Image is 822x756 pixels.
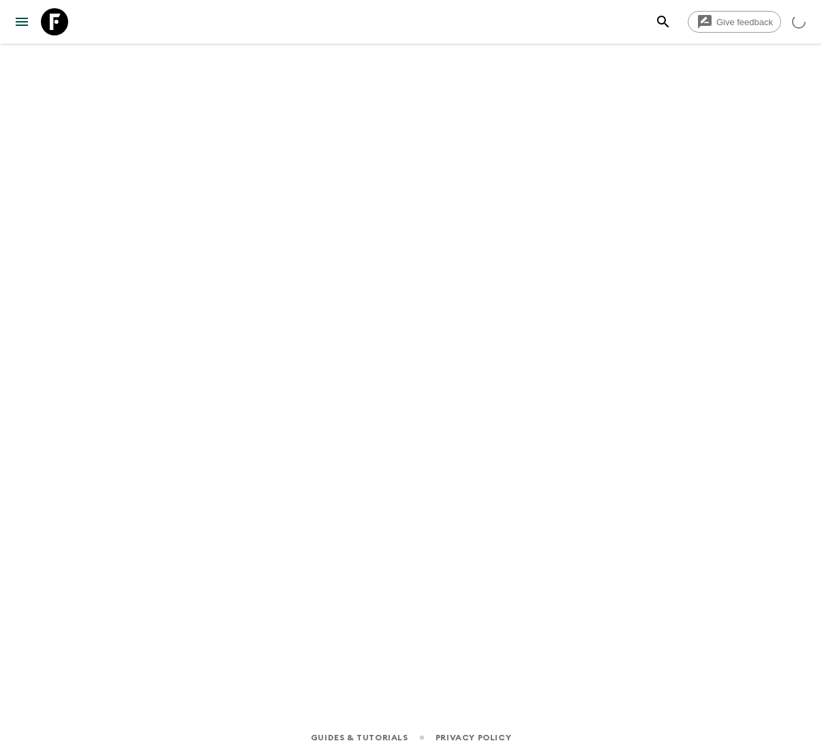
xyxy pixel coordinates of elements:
[650,8,677,35] button: search adventures
[688,11,781,33] a: Give feedback
[709,17,780,27] span: Give feedback
[436,730,511,745] a: Privacy Policy
[8,8,35,35] button: menu
[311,730,408,745] a: Guides & Tutorials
